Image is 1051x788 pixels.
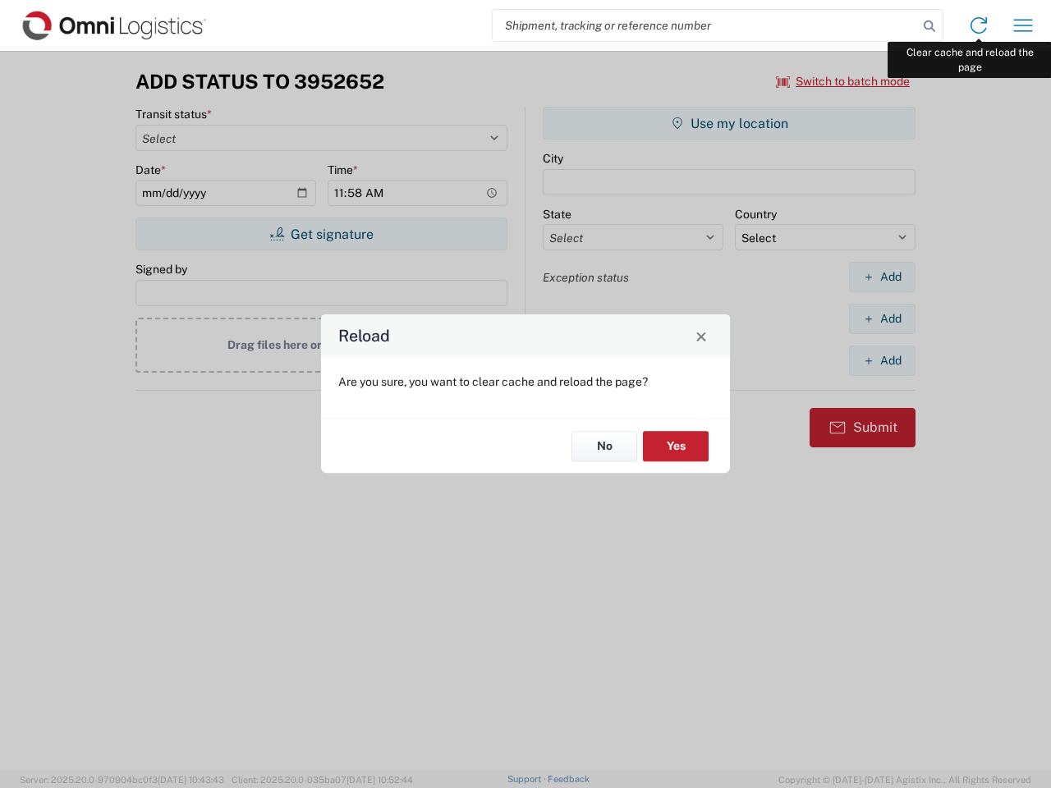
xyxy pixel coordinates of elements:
p: Are you sure, you want to clear cache and reload the page? [338,374,713,389]
input: Shipment, tracking or reference number [493,10,918,41]
button: Yes [643,431,709,461]
button: Close [690,324,713,347]
button: No [571,431,637,461]
h4: Reload [338,324,390,348]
